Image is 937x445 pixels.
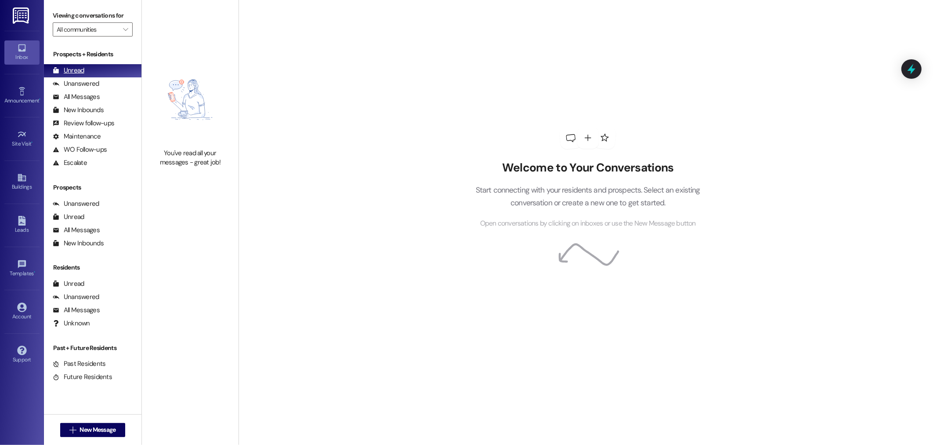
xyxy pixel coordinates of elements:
[44,343,141,353] div: Past + Future Residents
[462,161,713,175] h2: Welcome to Your Conversations
[53,212,84,222] div: Unread
[4,213,40,237] a: Leads
[69,427,76,434] i: 
[53,372,112,382] div: Future Residents
[152,149,229,168] div: You've read all your messages - great job!
[53,79,99,88] div: Unanswered
[53,106,104,115] div: New Inbounds
[32,139,33,146] span: •
[44,183,141,192] div: Prospects
[53,319,90,328] div: Unknown
[39,96,40,102] span: •
[53,306,100,315] div: All Messages
[44,50,141,59] div: Prospects + Residents
[462,184,713,209] p: Start connecting with your residents and prospects. Select an existing conversation or create a n...
[480,218,696,229] span: Open conversations by clicking on inboxes or use the New Message button
[53,239,104,248] div: New Inbounds
[4,343,40,367] a: Support
[152,55,229,144] img: empty-state
[53,66,84,75] div: Unread
[53,292,99,302] div: Unanswered
[80,425,116,434] span: New Message
[44,263,141,272] div: Residents
[53,199,99,208] div: Unanswered
[4,300,40,324] a: Account
[53,9,133,22] label: Viewing conversations for
[53,145,107,154] div: WO Follow-ups
[53,359,106,368] div: Past Residents
[4,40,40,64] a: Inbox
[53,132,101,141] div: Maintenance
[4,127,40,151] a: Site Visit •
[53,92,100,102] div: All Messages
[123,26,128,33] i: 
[57,22,119,36] input: All communities
[13,7,31,24] img: ResiDesk Logo
[53,119,114,128] div: Review follow-ups
[53,158,87,168] div: Escalate
[53,279,84,288] div: Unread
[4,170,40,194] a: Buildings
[53,226,100,235] div: All Messages
[34,269,35,275] span: •
[4,257,40,281] a: Templates •
[60,423,125,437] button: New Message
